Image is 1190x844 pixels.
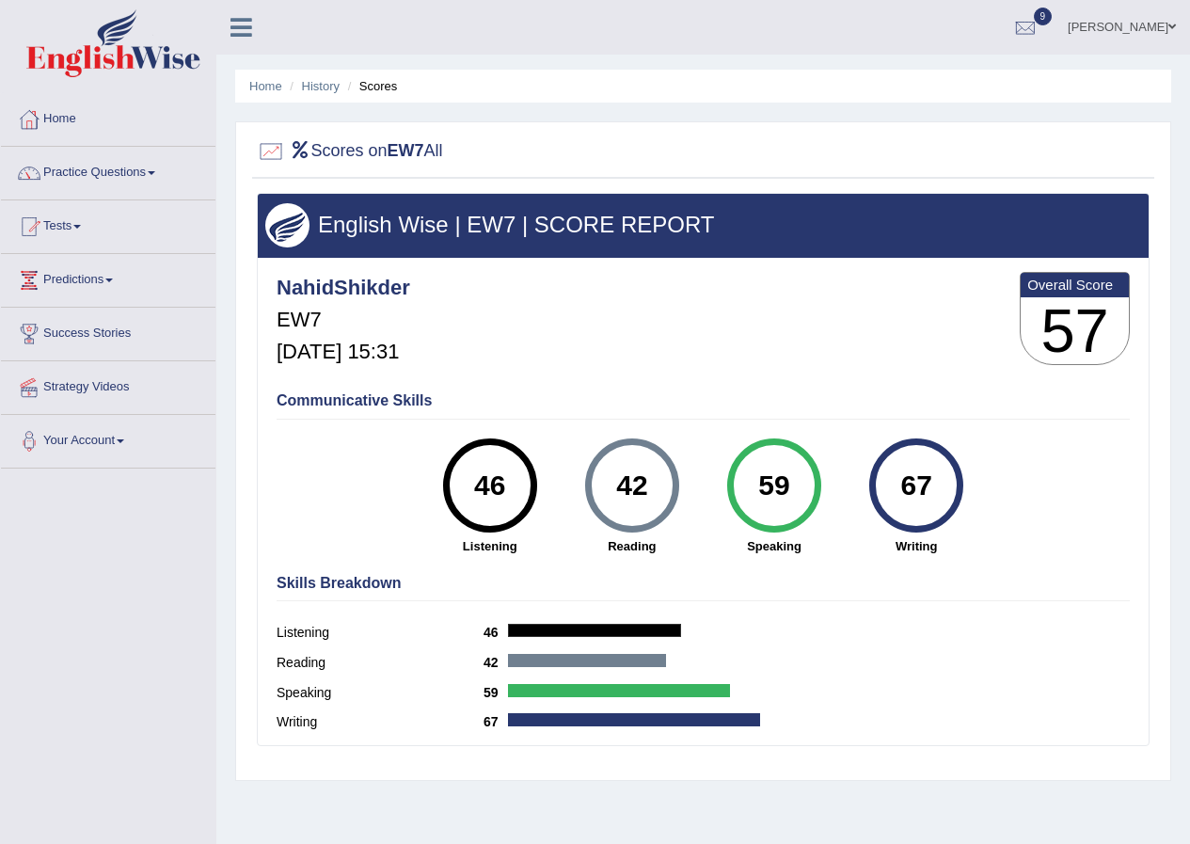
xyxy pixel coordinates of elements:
b: Overall Score [1027,277,1122,293]
div: 46 [455,446,524,525]
a: Predictions [1,254,215,301]
li: Scores [343,77,398,95]
h4: Skills Breakdown [277,575,1130,592]
h5: [DATE] 15:31 [277,341,410,363]
strong: Writing [855,537,978,555]
strong: Reading [570,537,693,555]
img: wings.png [265,203,309,247]
strong: Listening [428,537,551,555]
h2: Scores on All [257,137,443,166]
a: Tests [1,200,215,247]
div: 59 [739,446,808,525]
a: Success Stories [1,308,215,355]
a: Home [1,93,215,140]
b: 46 [484,625,508,640]
h3: English Wise | EW7 | SCORE REPORT [265,213,1141,237]
div: 42 [597,446,666,525]
h3: 57 [1021,297,1129,365]
div: 67 [882,446,951,525]
a: Practice Questions [1,147,215,194]
h4: Communicative Skills [277,392,1130,409]
b: 67 [484,714,508,729]
a: Your Account [1,415,215,462]
h4: NahidShikder [277,277,410,299]
strong: Speaking [712,537,835,555]
a: History [302,79,340,93]
h5: EW7 [277,309,410,331]
a: Strategy Videos [1,361,215,408]
a: Home [249,79,282,93]
b: 42 [484,655,508,670]
label: Listening [277,623,484,643]
span: 9 [1034,8,1053,25]
b: 59 [484,685,508,700]
label: Speaking [277,683,484,703]
b: EW7 [388,141,424,160]
label: Reading [277,653,484,673]
label: Writing [277,712,484,732]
